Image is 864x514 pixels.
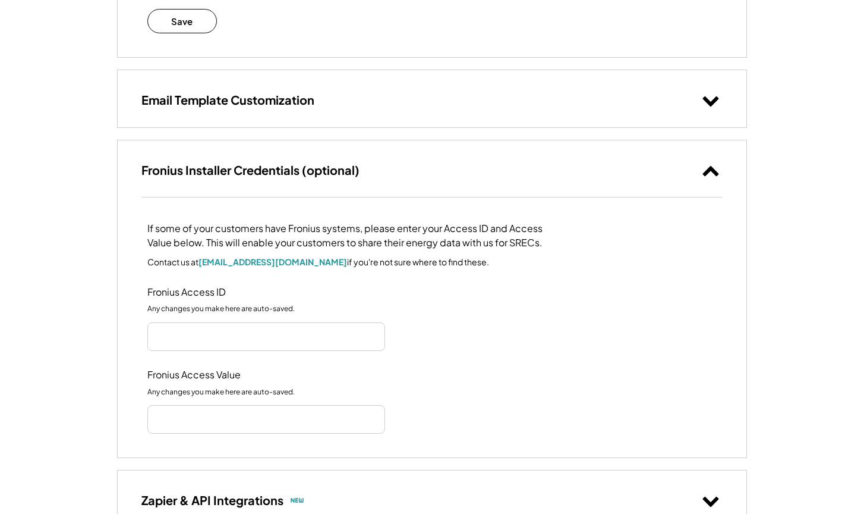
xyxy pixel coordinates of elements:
h3: Email Template Customization [141,92,314,108]
div: If some of your customers have Fronius systems, please enter your Access ID and Access Value belo... [147,221,563,250]
div: Contact us at if you're not sure where to find these. [147,256,489,268]
a: [EMAIL_ADDRESS][DOMAIN_NAME] [198,256,347,267]
div: Any changes you make here are auto-saved. [147,387,295,397]
div: Fronius Access ID [147,286,266,299]
h3: Fronius Installer Credentials (optional) [141,162,360,178]
h3: Zapier & API Integrations [141,493,283,508]
div: Any changes you make here are auto-saved. [147,304,295,314]
button: Save [147,9,217,33]
div: Fronius Access Value [147,369,266,381]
